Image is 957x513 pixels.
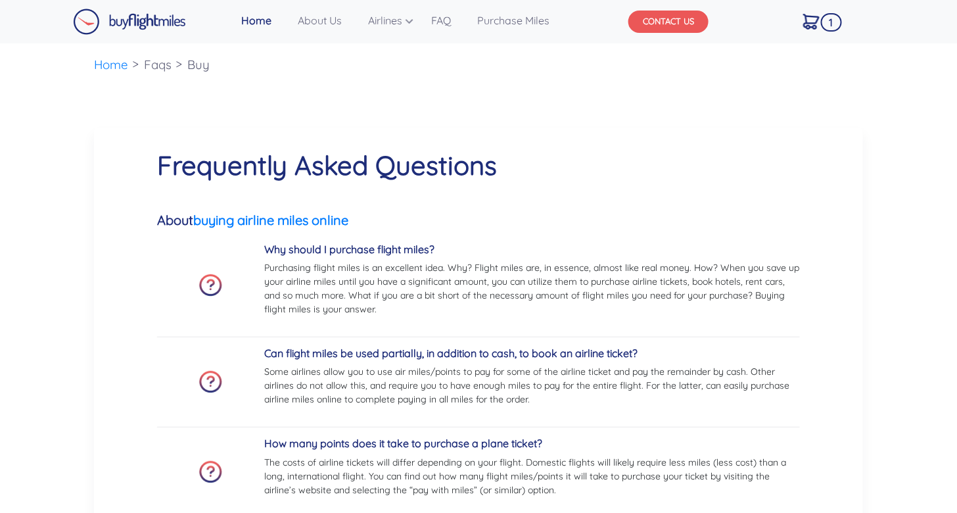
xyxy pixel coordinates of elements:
h5: Why should I purchase flight miles? [264,243,800,256]
img: faq-icon.png [199,461,222,483]
h5: Can flight miles be used partially, in addition to cash, to book an airline ticket? [264,347,800,360]
img: Cart [803,14,820,30]
p: The costs of airline tickets will differ depending on your flight. Domestic flights will likely r... [264,456,800,497]
img: faq-icon.png [199,274,222,297]
a: Home [94,57,128,72]
li: Buy [181,43,216,86]
p: Some airlines allow you to use air miles/points to pay for some of the airline ticket and pay the... [264,365,800,406]
a: buying airline miles online [193,212,348,228]
a: Buy Flight Miles Logo [73,5,186,38]
span: 1 [821,13,842,32]
a: Airlines [363,7,410,34]
a: About Us [292,7,347,34]
a: FAQ [426,7,456,34]
img: faq-icon.png [199,371,222,393]
h5: How many points does it take to purchase a plane ticket? [264,437,800,450]
button: CONTACT US [628,11,709,33]
a: Home [236,7,277,34]
li: Faqs [137,43,178,86]
h1: Frequently Asked Questions [157,149,800,181]
a: 1 [798,7,825,35]
a: Purchase Miles [472,7,555,34]
img: Buy Flight Miles Logo [73,9,186,35]
h5: About [157,212,800,228]
p: Purchasing flight miles is an excellent idea. Why? Flight miles are, in essence, almost like real... [264,261,800,316]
